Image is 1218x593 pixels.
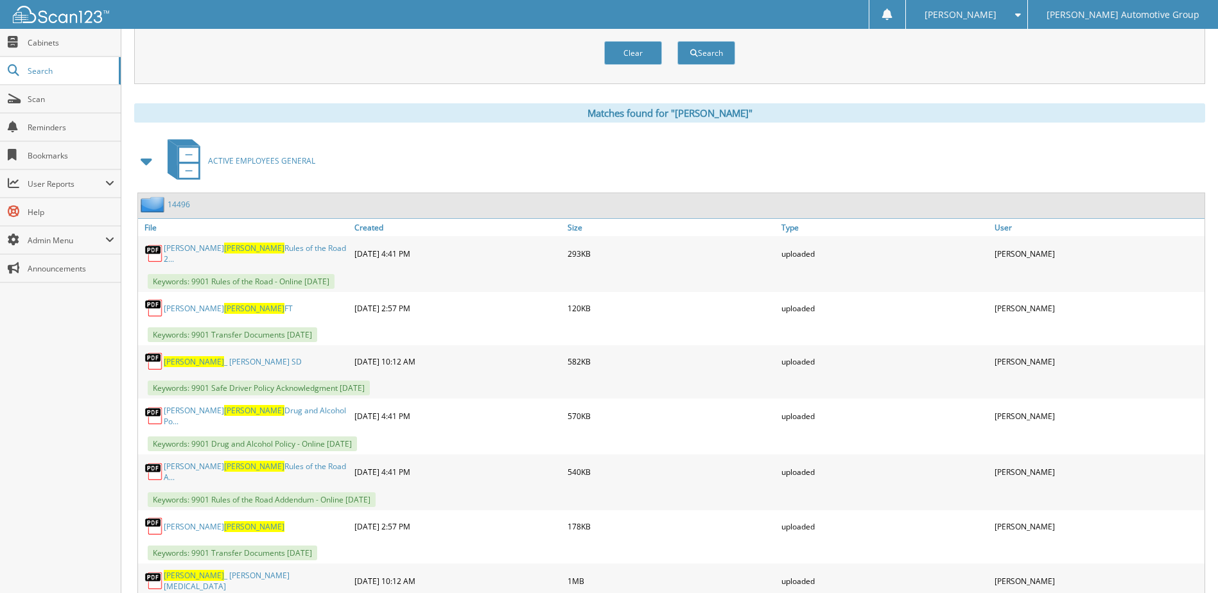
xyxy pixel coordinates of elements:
div: [PERSON_NAME] [991,402,1205,430]
span: [PERSON_NAME] [164,570,224,581]
span: Admin Menu [28,235,105,246]
span: Cabinets [28,37,114,48]
div: 178KB [564,513,778,539]
img: PDF.png [144,352,164,371]
span: Keywords: 9901 Rules of the Road - Online [DATE] [148,274,335,289]
span: Search [28,65,112,76]
img: PDF.png [144,406,164,425]
a: 14496 [168,199,190,210]
span: Keywords: 9901 Transfer Documents [DATE] [148,327,317,342]
div: Matches found for "[PERSON_NAME]" [134,103,1205,123]
span: Help [28,207,114,218]
span: [PERSON_NAME] Automotive Group [1047,11,1199,19]
div: 540KB [564,458,778,486]
div: [PERSON_NAME] [991,458,1205,486]
img: PDF.png [144,298,164,318]
a: User [991,219,1205,236]
a: File [138,219,351,236]
img: folder2.png [141,196,168,212]
a: Size [564,219,778,236]
div: uploaded [778,348,991,374]
a: [PERSON_NAME]_ [PERSON_NAME][MEDICAL_DATA] [164,570,348,592]
div: uploaded [778,402,991,430]
div: 293KB [564,239,778,268]
a: ACTIVE EMPLOYEES GENERAL [160,135,315,186]
img: PDF.png [144,517,164,536]
span: Keywords: 9901 Transfer Documents [DATE] [148,546,317,560]
div: 570KB [564,402,778,430]
span: [PERSON_NAME] [224,461,284,472]
a: Type [778,219,991,236]
img: scan123-logo-white.svg [13,6,109,23]
div: [PERSON_NAME] [991,513,1205,539]
div: 582KB [564,348,778,374]
span: Keywords: 9901 Safe Driver Policy Acknowledgment [DATE] [148,381,370,395]
span: [PERSON_NAME] [164,356,224,367]
div: [PERSON_NAME] [991,348,1205,374]
a: [PERSON_NAME][PERSON_NAME]Rules of the Road 2... [164,243,348,264]
span: Announcements [28,263,114,274]
div: [DATE] 10:12 AM [351,348,564,374]
span: User Reports [28,178,105,189]
iframe: Chat Widget [1154,531,1218,593]
div: [DATE] 4:41 PM [351,458,564,486]
div: [DATE] 2:57 PM [351,295,564,321]
button: Search [677,41,735,65]
span: [PERSON_NAME] [224,405,284,416]
span: Reminders [28,122,114,133]
a: [PERSON_NAME][PERSON_NAME] [164,521,284,532]
span: Bookmarks [28,150,114,161]
a: Created [351,219,564,236]
button: Clear [604,41,662,65]
span: [PERSON_NAME] [224,521,284,532]
span: [PERSON_NAME] [224,243,284,254]
a: [PERSON_NAME]_ [PERSON_NAME] SD [164,356,302,367]
span: Scan [28,94,114,105]
div: [DATE] 4:41 PM [351,239,564,268]
span: Keywords: 9901 Rules of the Road Addendum - Online [DATE] [148,492,376,507]
span: ACTIVE EMPLOYEES GENERAL [208,155,315,166]
div: [PERSON_NAME] [991,239,1205,268]
div: [DATE] 2:57 PM [351,513,564,539]
span: Keywords: 9901 Drug and Alcohol Policy - Online [DATE] [148,436,357,451]
div: 120KB [564,295,778,321]
div: [DATE] 4:41 PM [351,402,564,430]
a: [PERSON_NAME][PERSON_NAME]Drug and Alcohol Po... [164,405,348,427]
img: PDF.png [144,571,164,590]
a: [PERSON_NAME][PERSON_NAME]FT [164,303,293,314]
div: [PERSON_NAME] [991,295,1205,321]
img: PDF.png [144,462,164,481]
div: uploaded [778,458,991,486]
img: PDF.png [144,244,164,263]
div: uploaded [778,295,991,321]
span: [PERSON_NAME] [925,11,996,19]
span: [PERSON_NAME] [224,303,284,314]
div: uploaded [778,513,991,539]
div: uploaded [778,239,991,268]
a: [PERSON_NAME][PERSON_NAME]Rules of the Road A... [164,461,348,483]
